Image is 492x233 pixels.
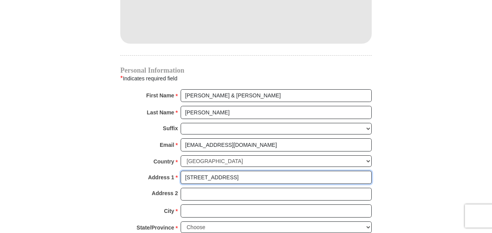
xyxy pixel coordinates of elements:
strong: Country [154,156,174,167]
strong: Last Name [147,107,174,118]
strong: Suffix [163,123,178,134]
strong: First Name [146,90,174,101]
div: Indicates required field [120,73,372,83]
strong: Email [160,139,174,150]
strong: State/Province [137,222,174,233]
strong: City [164,206,174,216]
h4: Personal Information [120,67,372,73]
strong: Address 1 [148,172,174,183]
strong: Address 2 [152,188,178,199]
